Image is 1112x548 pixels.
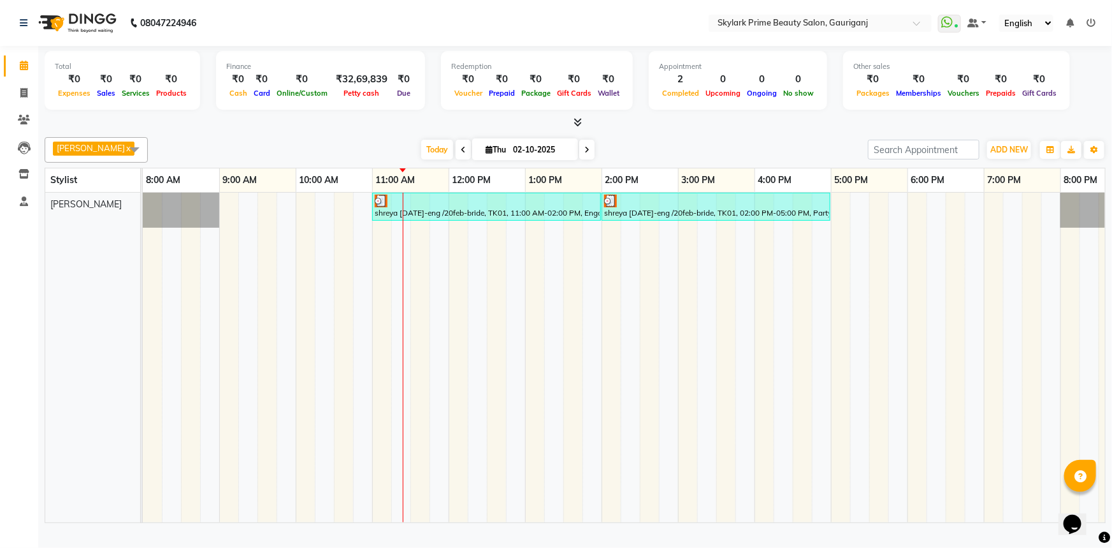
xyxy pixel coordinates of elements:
div: ₹32,69,839 [331,72,393,87]
div: shreya [DATE]-eng /20feb-bride, TK01, 11:00 AM-02:00 PM, Engagement Brazillian [373,195,600,219]
div: ₹0 [55,72,94,87]
b: 08047224946 [140,5,196,41]
span: Due [394,89,414,98]
span: Upcoming [702,89,744,98]
span: Expenses [55,89,94,98]
span: ADD NEW [990,145,1028,154]
div: 0 [702,72,744,87]
span: Completed [659,89,702,98]
span: Stylist [50,174,77,186]
a: 4:00 PM [755,171,795,189]
span: Thu [482,145,509,154]
div: Appointment [659,61,817,72]
span: Petty cash [341,89,383,98]
span: [PERSON_NAME] [57,143,125,153]
span: Sales [94,89,119,98]
span: Prepaids [983,89,1019,98]
a: 6:00 PM [908,171,948,189]
a: 9:00 AM [220,171,261,189]
a: 2:00 PM [602,171,642,189]
div: ₹0 [944,72,983,87]
span: Gift Cards [554,89,595,98]
a: 3:00 PM [679,171,719,189]
input: 2025-10-02 [509,140,573,159]
span: Memberships [893,89,944,98]
span: Wallet [595,89,623,98]
span: Gift Cards [1019,89,1060,98]
span: Card [250,89,273,98]
input: Search Appointment [868,140,979,159]
span: No show [780,89,817,98]
span: Prepaid [486,89,518,98]
span: Online/Custom [273,89,331,98]
div: ₹0 [451,72,486,87]
div: Finance [226,61,415,72]
div: ₹0 [595,72,623,87]
div: Redemption [451,61,623,72]
div: ₹0 [393,72,415,87]
img: logo [32,5,120,41]
a: 8:00 PM [1061,171,1101,189]
span: Vouchers [944,89,983,98]
div: shreya [DATE]-eng /20feb-bride, TK01, 02:00 PM-05:00 PM, Party HD [603,195,829,219]
div: ₹0 [554,72,595,87]
div: Other sales [853,61,1060,72]
span: Packages [853,89,893,98]
span: Ongoing [744,89,780,98]
a: 5:00 PM [832,171,872,189]
div: ₹0 [250,72,273,87]
div: ₹0 [226,72,250,87]
div: 0 [744,72,780,87]
div: Total [55,61,190,72]
a: 11:00 AM [373,171,419,189]
div: ₹0 [153,72,190,87]
div: ₹0 [273,72,331,87]
button: ADD NEW [987,141,1031,159]
a: 10:00 AM [296,171,342,189]
div: ₹0 [119,72,153,87]
span: Package [518,89,554,98]
div: ₹0 [486,72,518,87]
iframe: chat widget [1058,497,1099,535]
a: 1:00 PM [526,171,566,189]
a: 7:00 PM [985,171,1025,189]
div: ₹0 [893,72,944,87]
span: Today [421,140,453,159]
div: 2 [659,72,702,87]
div: ₹0 [1019,72,1060,87]
div: ₹0 [94,72,119,87]
div: ₹0 [518,72,554,87]
div: ₹0 [853,72,893,87]
a: 12:00 PM [449,171,495,189]
span: Products [153,89,190,98]
a: 8:00 AM [143,171,184,189]
span: [PERSON_NAME] [50,198,122,210]
div: 0 [780,72,817,87]
div: ₹0 [983,72,1019,87]
span: Voucher [451,89,486,98]
span: Cash [226,89,250,98]
span: Services [119,89,153,98]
